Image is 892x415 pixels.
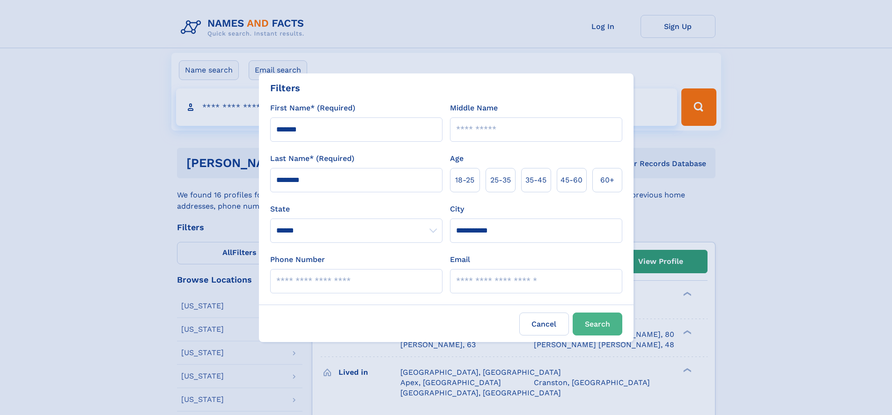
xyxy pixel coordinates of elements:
label: First Name* (Required) [270,102,355,114]
label: Cancel [519,313,569,335]
span: 45‑60 [560,175,582,186]
label: State [270,204,442,215]
label: Email [450,254,470,265]
span: 25‑35 [490,175,511,186]
span: 60+ [600,175,614,186]
label: City [450,204,464,215]
label: Middle Name [450,102,498,114]
label: Age [450,153,464,164]
span: 35‑45 [525,175,546,186]
span: 18‑25 [455,175,474,186]
button: Search [573,313,622,335]
label: Last Name* (Required) [270,153,354,164]
label: Phone Number [270,254,325,265]
div: Filters [270,81,300,95]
